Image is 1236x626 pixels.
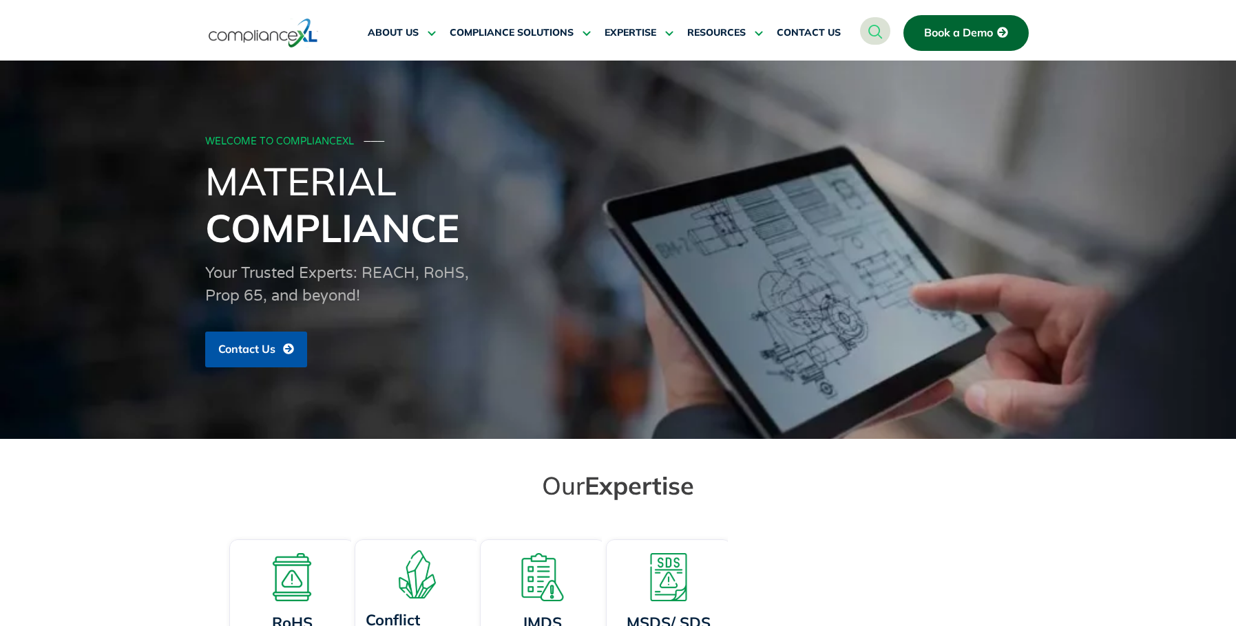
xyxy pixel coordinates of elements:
span: COMPLIANCE SOLUTIONS [450,27,574,39]
a: Contact Us [205,332,307,367]
a: EXPERTISE [605,17,673,50]
div: WELCOME TO COMPLIANCEXL [205,136,1027,148]
a: RESOURCES [687,17,763,50]
h2: Our [233,470,1004,501]
img: A list board with a warning [519,553,567,601]
span: Book a Demo [924,27,993,39]
span: RESOURCES [687,27,746,39]
span: Expertise [585,470,694,501]
span: EXPERTISE [605,27,656,39]
a: Book a Demo [903,15,1029,51]
span: Compliance [205,204,459,252]
h1: Material [205,158,1031,251]
img: logo-one.svg [209,17,318,49]
img: A warning board with SDS displaying [645,553,693,601]
a: navsearch-button [860,17,890,45]
a: ABOUT US [368,17,436,50]
img: A board with a warning sign [268,553,316,601]
span: Contact Us [218,343,275,356]
span: ─── [364,136,385,147]
a: COMPLIANCE SOLUTIONS [450,17,591,50]
span: ABOUT US [368,27,419,39]
img: A representation of minerals [393,550,441,598]
a: CONTACT US [777,17,841,50]
span: Your Trusted Experts: REACH, RoHS, Prop 65, and beyond! [205,264,469,305]
span: CONTACT US [777,27,841,39]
